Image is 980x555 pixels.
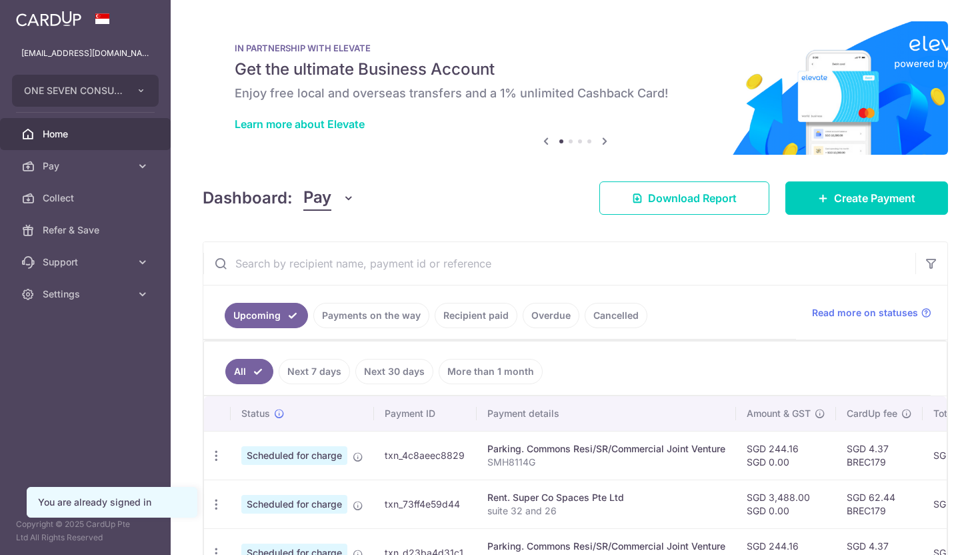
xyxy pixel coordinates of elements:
span: CardUp fee [847,407,897,420]
div: Parking. Commons Resi/SR/Commercial Joint Venture [487,540,725,553]
a: All [225,359,273,384]
img: Renovation banner [203,21,948,155]
span: Read more on statuses [812,306,918,320]
td: txn_4c8aeec8829 [374,431,477,480]
td: SGD 4.37 BREC179 [836,431,923,480]
a: Read more on statuses [812,306,931,320]
span: Scheduled for charge [241,446,347,465]
div: You are already signed in [38,496,186,509]
span: Collect [43,191,131,205]
a: Create Payment [785,181,948,215]
td: SGD 244.16 SGD 0.00 [736,431,836,480]
h5: Get the ultimate Business Account [235,59,916,80]
span: Create Payment [834,190,915,206]
span: Pay [303,185,331,211]
span: Support [43,255,131,269]
span: Status [241,407,270,420]
a: More than 1 month [439,359,543,384]
button: Pay [303,185,355,211]
h6: Enjoy free local and overseas transfers and a 1% unlimited Cashback Card! [235,85,916,101]
iframe: Opens a widget where you can find more information [894,515,967,548]
span: Home [43,127,131,141]
th: Payment ID [374,396,477,431]
span: Total amt. [933,407,977,420]
a: Learn more about Elevate [235,117,365,131]
a: Next 7 days [279,359,350,384]
span: Pay [43,159,131,173]
a: Download Report [599,181,769,215]
td: txn_73ff4e59d44 [374,480,477,528]
h4: Dashboard: [203,186,293,210]
span: Settings [43,288,131,301]
button: ONE SEVEN CONSULTING PTE. LTD. [12,75,159,107]
a: Payments on the way [313,303,429,328]
span: Download Report [648,190,737,206]
td: SGD 3,488.00 SGD 0.00 [736,480,836,528]
a: Upcoming [225,303,308,328]
p: suite 32 and 26 [487,504,725,518]
span: ONE SEVEN CONSULTING PTE. LTD. [24,84,123,97]
p: [EMAIL_ADDRESS][DOMAIN_NAME] [21,47,149,60]
a: Overdue [523,303,579,328]
a: Recipient paid [435,303,517,328]
img: CardUp [16,11,81,27]
span: Amount & GST [747,407,811,420]
span: Refer & Save [43,223,131,237]
p: SMH8114G [487,456,725,469]
span: Scheduled for charge [241,495,347,514]
td: SGD 62.44 BREC179 [836,480,923,528]
div: Rent. Super Co Spaces Pte Ltd [487,491,725,504]
div: Parking. Commons Resi/SR/Commercial Joint Venture [487,442,725,456]
th: Payment details [477,396,736,431]
p: IN PARTNERSHIP WITH ELEVATE [235,43,916,53]
a: Cancelled [585,303,647,328]
input: Search by recipient name, payment id or reference [203,242,915,285]
a: Next 30 days [355,359,433,384]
